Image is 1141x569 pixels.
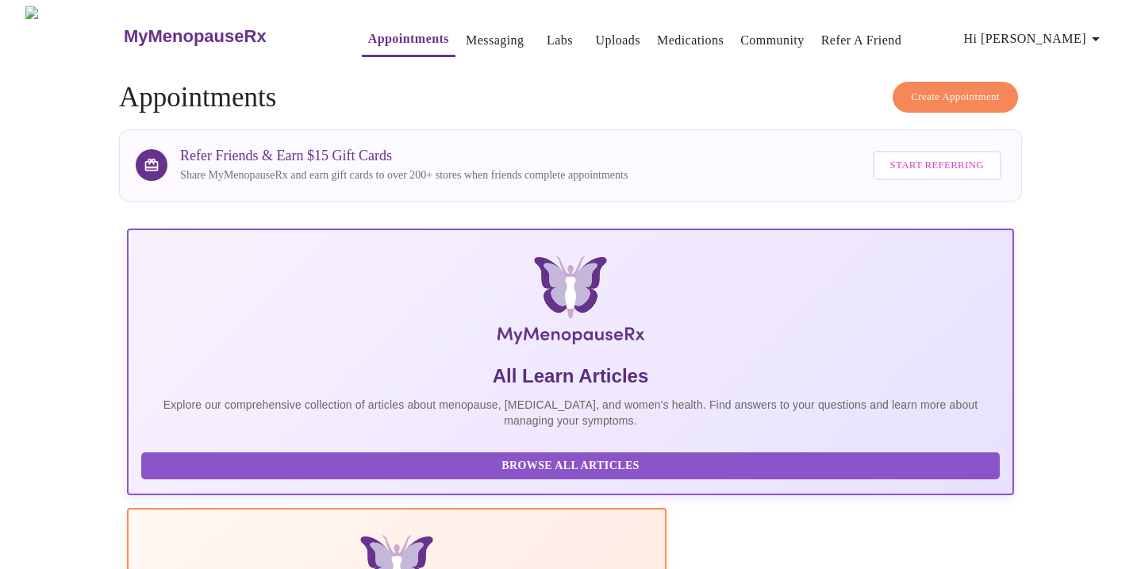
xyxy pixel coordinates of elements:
button: Uploads [589,25,647,56]
a: Uploads [595,29,640,52]
button: Medications [651,25,730,56]
a: Refer a Friend [821,29,902,52]
a: Browse All Articles [141,458,1004,471]
span: Start Referring [890,156,984,175]
button: Create Appointment [893,82,1018,113]
button: Start Referring [873,151,1001,180]
img: MyMenopauseRx Logo [25,6,121,66]
h3: Refer Friends & Earn $15 Gift Cards [180,148,628,164]
button: Browse All Articles [141,452,1000,480]
a: Start Referring [869,143,1005,188]
button: Refer a Friend [815,25,909,56]
a: Community [740,29,805,52]
a: Labs [547,29,573,52]
button: Appointments [362,23,455,57]
a: Medications [657,29,724,52]
img: MyMenopauseRx Logo [275,256,866,351]
h3: MyMenopauseRx [124,26,267,47]
a: MyMenopauseRx [121,9,329,64]
button: Labs [534,25,585,56]
span: Browse All Articles [157,456,984,476]
h4: Appointments [119,82,1022,113]
a: Messaging [466,29,524,52]
p: Explore our comprehensive collection of articles about menopause, [MEDICAL_DATA], and women's hea... [141,397,1000,429]
button: Hi [PERSON_NAME] [958,23,1112,55]
span: Create Appointment [911,88,1000,106]
h5: All Learn Articles [141,363,1000,389]
p: Share MyMenopauseRx and earn gift cards to over 200+ stores when friends complete appointments [180,167,628,183]
span: Hi [PERSON_NAME] [964,28,1105,50]
button: Community [734,25,811,56]
a: Appointments [368,28,449,50]
button: Messaging [459,25,530,56]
